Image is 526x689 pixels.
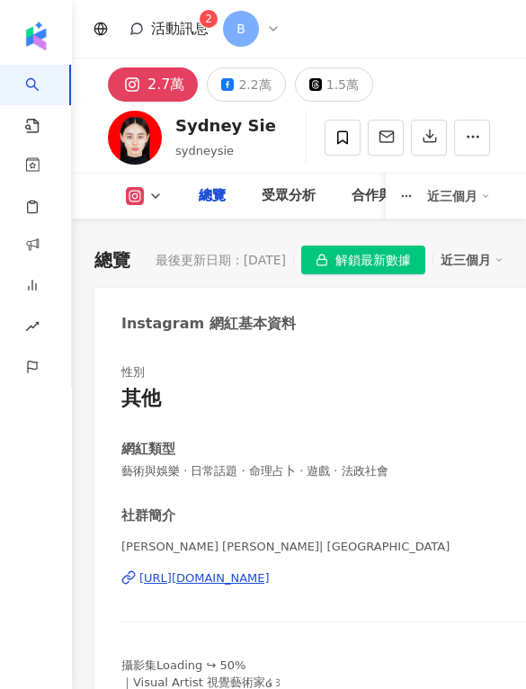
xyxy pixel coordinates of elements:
[175,114,276,137] div: Sydney Sie
[335,246,411,275] span: 解鎖最新數據
[121,314,296,334] div: Instagram 網紅基本資料
[262,185,316,207] div: 受眾分析
[156,253,286,267] div: 最後更新日期：[DATE]
[25,309,40,349] span: rise
[108,111,162,165] img: KOL Avatar
[326,72,359,97] div: 1.5萬
[427,182,490,210] div: 近三個月
[22,22,50,50] img: logo icon
[236,19,245,39] span: B
[108,67,198,102] button: 2.7萬
[238,72,271,97] div: 2.2萬
[301,246,425,274] button: 解鎖最新數據
[25,65,61,135] a: search
[139,570,270,586] div: [URL][DOMAIN_NAME]
[121,364,145,380] div: 性別
[175,144,234,157] span: sydneysie
[199,185,226,207] div: 總覽
[200,10,218,28] sup: 2
[207,67,285,102] button: 2.2萬
[121,506,175,525] div: 社群簡介
[121,440,175,459] div: 網紅類型
[295,67,373,102] button: 1.5萬
[441,248,504,272] div: 近三個月
[121,385,161,413] div: 其他
[151,20,209,37] span: 活動訊息
[205,13,212,25] span: 2
[352,185,419,207] div: 合作與價值
[94,247,130,273] div: 總覽
[147,72,184,97] div: 2.7萬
